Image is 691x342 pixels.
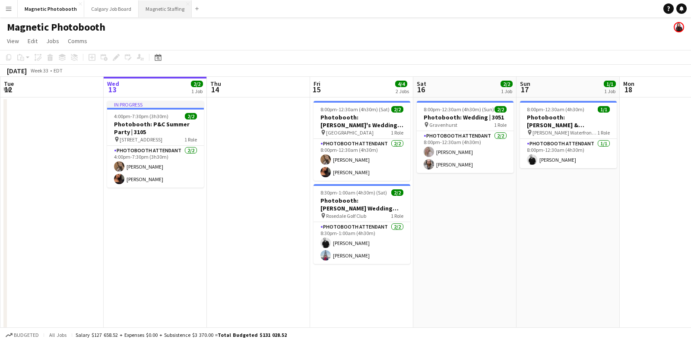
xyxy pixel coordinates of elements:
button: Calgary Job Board [84,0,139,17]
span: Sun [520,80,530,88]
span: 1 Role [494,122,507,128]
span: Comms [68,37,87,45]
span: 2/2 [494,106,507,113]
div: 1 Job [191,88,203,94]
span: Sat [417,80,426,88]
h3: Photobooth: [PERSON_NAME]'s Wedding | 3132 [314,113,410,129]
span: 1/1 [598,106,610,113]
app-job-card: In progress4:00pm-7:30pm (3h30m)2/2Photobooth: P&C Summer Party | 3105 [STREET_ADDRESS]1 RolePhot... [107,101,204,188]
span: 1/1 [604,81,616,87]
app-job-card: 8:00pm-12:30am (4h30m) (Sun)2/2Photobooth: Wedding | 3051 Gravenhurst1 RolePhotobooth Attendant2/... [417,101,513,173]
span: 14 [209,85,221,94]
span: Tue [4,80,14,88]
span: 1 Role [184,136,197,143]
app-job-card: 8:00pm-12:30am (4h30m) (Mon)1/1Photobooth: [PERSON_NAME] & [PERSON_NAME] (2891) [PERSON_NAME] Wat... [520,101,617,168]
span: 18 [622,85,634,94]
div: [DATE] [7,66,27,75]
a: Jobs [43,35,63,47]
span: View [7,37,19,45]
span: [STREET_ADDRESS] [120,136,162,143]
span: 1 Role [391,213,403,219]
button: Budgeted [4,330,40,340]
span: Gravenhurst [429,122,457,128]
h3: Photobooth: [PERSON_NAME] & [PERSON_NAME] (2891) [520,113,617,129]
h1: Magnetic Photobooth [7,21,105,34]
span: [PERSON_NAME] Waterfront Estate [533,129,597,136]
span: Total Budgeted $131 028.52 [218,332,287,338]
span: 12 [3,85,14,94]
span: Fri [314,80,320,88]
span: Budgeted [14,332,39,338]
a: Comms [64,35,91,47]
span: Edit [28,37,38,45]
span: 2/2 [191,81,203,87]
span: 1 Role [597,129,610,136]
span: 4:00pm-7:30pm (3h30m) [114,113,168,119]
app-user-avatar: Maria Lopes [674,22,684,32]
div: In progress [107,101,204,108]
span: Jobs [46,37,59,45]
div: EDT [54,67,63,74]
span: 8:30pm-1:00am (4h30m) (Sat) [320,189,387,196]
span: 8:00pm-12:30am (4h30m) (Sun) [424,106,494,113]
h3: Photobooth: Wedding | 3051 [417,113,513,121]
button: Magnetic Photobooth [18,0,84,17]
app-card-role: Photobooth Attendant2/28:00pm-12:30am (4h30m)[PERSON_NAME][PERSON_NAME] [417,131,513,173]
a: Edit [24,35,41,47]
span: 2/2 [185,113,197,119]
div: 1 Job [501,88,512,94]
app-card-role: Photobooth Attendant2/28:00pm-12:30am (4h30m)[PERSON_NAME][PERSON_NAME] [314,139,410,181]
span: 17 [519,85,530,94]
span: 15 [312,85,320,94]
a: View [3,35,22,47]
span: Wed [107,80,119,88]
span: 2/2 [501,81,513,87]
span: 16 [415,85,426,94]
span: 1 Role [391,129,403,136]
span: All jobs [48,332,68,338]
app-card-role: Photobooth Attendant1/18:00pm-12:30am (4h30m)[PERSON_NAME] [520,139,617,168]
span: [GEOGRAPHIC_DATA] [326,129,374,136]
span: 8:00pm-12:30am (4h30m) (Mon) [527,106,598,113]
span: 2/2 [391,106,403,113]
span: 2/2 [391,189,403,196]
span: Thu [210,80,221,88]
span: 8:00pm-12:30am (4h30m) (Sat) [320,106,390,113]
div: Salary $127 658.52 + Expenses $0.00 + Subsistence $3 370.00 = [76,332,287,338]
app-card-role: Photobooth Attendant2/28:30pm-1:00am (4h30m)[PERSON_NAME][PERSON_NAME] [314,222,410,264]
div: 1 Job [604,88,615,94]
span: Rosedale Golf Club [326,213,366,219]
div: 2 Jobs [396,88,409,94]
app-job-card: 8:00pm-12:30am (4h30m) (Sat)2/2Photobooth: [PERSON_NAME]'s Wedding | 3132 [GEOGRAPHIC_DATA]1 Role... [314,101,410,181]
app-job-card: 8:30pm-1:00am (4h30m) (Sat)2/2Photobooth: [PERSON_NAME] Wedding |3116 Rosedale Golf Club1 RolePho... [314,184,410,264]
h3: Photobooth: [PERSON_NAME] Wedding |3116 [314,197,410,212]
span: 4/4 [395,81,407,87]
h3: Photobooth: P&C Summer Party | 3105 [107,120,204,136]
span: Week 33 [29,67,50,74]
button: Magnetic Staffing [139,0,192,17]
span: 13 [106,85,119,94]
span: Mon [623,80,634,88]
app-card-role: Photobooth Attendant2/24:00pm-7:30pm (3h30m)[PERSON_NAME][PERSON_NAME] [107,146,204,188]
